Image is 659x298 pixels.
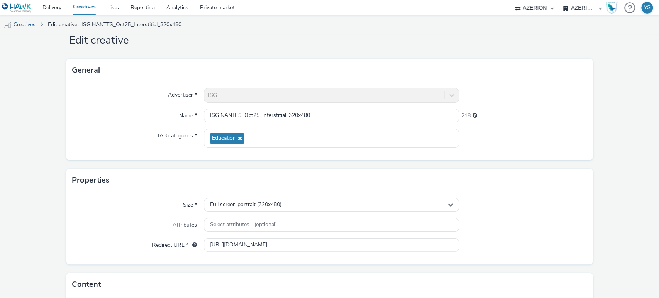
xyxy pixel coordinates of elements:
[72,174,110,186] h3: Properties
[169,218,200,229] label: Attributes
[644,2,651,14] div: YG
[149,238,200,249] label: Redirect URL *
[210,222,277,228] span: Select attributes... (optional)
[72,64,100,76] h3: General
[155,129,200,140] label: IAB categories *
[176,109,200,120] label: Name *
[472,112,477,120] div: Maximum 255 characters
[165,88,200,99] label: Advertiser *
[44,15,185,34] a: Edit creative : ISG NANTES_Oct25_Interstitial_320x480
[66,33,593,48] h1: Edit creative
[204,109,459,122] input: Name
[212,135,236,142] span: Education
[188,241,197,249] div: URL will be used as a validation URL with some SSPs and it will be the redirection URL of your cr...
[2,3,32,13] img: undefined Logo
[606,2,617,14] img: Hawk Academy
[180,198,200,209] label: Size *
[204,238,459,252] input: url...
[4,21,12,29] img: mobile
[72,279,101,290] h3: Content
[210,201,281,208] span: Full screen portrait (320x480)
[461,112,470,120] span: 218
[606,2,620,14] a: Hawk Academy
